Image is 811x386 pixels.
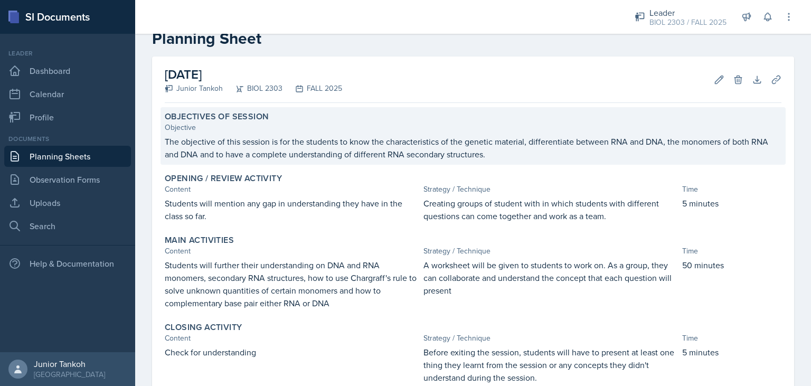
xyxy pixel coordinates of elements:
p: A worksheet will be given to students to work on. As a group, they can collaborate and understand... [423,259,678,297]
div: Strategy / Technique [423,333,678,344]
a: Dashboard [4,60,131,81]
div: Leader [649,6,727,19]
p: Creating groups of student with in which students with different questions can come together and ... [423,197,678,222]
p: Students will further their understanding on DNA and RNA monomers, secondary RNA structures, how ... [165,259,419,309]
label: Opening / Review Activity [165,173,282,184]
div: [GEOGRAPHIC_DATA] [34,369,105,380]
div: FALL 2025 [282,83,342,94]
a: Uploads [4,192,131,213]
div: Strategy / Technique [423,246,678,257]
a: Search [4,215,131,237]
h2: [DATE] [165,65,342,84]
p: Check for understanding [165,346,419,359]
p: The objective of this session is for the students to know the characteristics of the genetic mate... [165,135,781,161]
div: Content [165,184,419,195]
div: Content [165,246,419,257]
p: 5 minutes [682,197,781,210]
h2: Planning Sheet [152,29,794,48]
div: Documents [4,134,131,144]
div: Junior Tankoh [165,83,223,94]
label: Closing Activity [165,322,242,333]
div: Strategy / Technique [423,184,678,195]
a: Planning Sheets [4,146,131,167]
p: Students will mention any gap in understanding they have in the class so far. [165,197,419,222]
p: Before exiting the session, students will have to present at least one thing they learnt from the... [423,346,678,384]
a: Observation Forms [4,169,131,190]
div: Junior Tankoh [34,359,105,369]
div: Time [682,333,781,344]
div: Time [682,246,781,257]
div: Leader [4,49,131,58]
a: Calendar [4,83,131,105]
div: Help & Documentation [4,253,131,274]
div: BIOL 2303 [223,83,282,94]
div: BIOL 2303 / FALL 2025 [649,17,727,28]
label: Main Activities [165,235,234,246]
p: 5 minutes [682,346,781,359]
div: Time [682,184,781,195]
p: 50 minutes [682,259,781,271]
label: Objectives of Session [165,111,269,122]
div: Objective [165,122,781,133]
a: Profile [4,107,131,128]
div: Content [165,333,419,344]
